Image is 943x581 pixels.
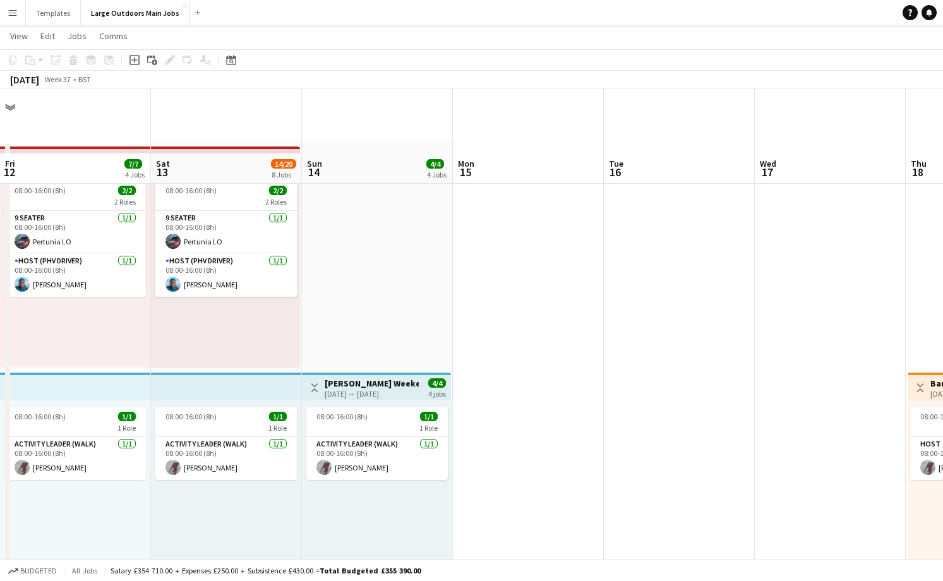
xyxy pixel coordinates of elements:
button: Large Outdoors Main Jobs [81,1,190,25]
span: 12 [3,165,15,179]
span: 4/4 [428,378,446,388]
span: Budgeted [20,566,57,575]
app-card-role: Host (PHV Driver)1/108:00-16:00 (8h)[PERSON_NAME] [155,254,297,297]
div: 4 Jobs [427,170,447,179]
span: Jobs [68,30,87,42]
span: Mon [458,158,474,169]
span: 1/1 [420,412,438,421]
span: 13 [154,165,170,179]
app-card-role: Host (PHV Driver)1/108:00-16:00 (8h)[PERSON_NAME] [4,254,146,297]
span: 08:00-16:00 (8h) [165,412,217,421]
span: View [10,30,28,42]
div: Salary £354 710.00 + Expenses £250.00 + Subsistence £430.00 = [111,566,421,575]
span: Edit [40,30,55,42]
span: 4/4 [426,159,444,169]
app-job-card: 08:00-16:00 (8h)1/11 RoleActivity Leader (Walk)1/108:00-16:00 (8h)[PERSON_NAME] [306,407,448,480]
button: Templates [26,1,81,25]
span: 1 Role [268,423,287,433]
span: Wed [760,158,776,169]
a: Comms [94,28,133,44]
app-card-role: 9 Seater1/108:00-16:00 (8h)Pertunia LO [155,211,297,254]
span: 2/2 [118,186,136,195]
span: 1 Role [117,423,136,433]
span: Sat [156,158,170,169]
div: [DATE] → [DATE] [325,389,419,398]
div: 4 Jobs [125,170,145,179]
span: 1/1 [269,412,287,421]
span: 14/20 [271,159,296,169]
h3: [PERSON_NAME] Weekend Off [325,378,419,389]
app-job-card: 08:00-16:00 (8h)1/11 RoleActivity Leader (Walk)1/108:00-16:00 (8h)[PERSON_NAME] [155,407,297,480]
button: Budgeted [6,564,59,578]
span: 15 [456,165,474,179]
a: Edit [35,28,60,44]
span: Sun [307,158,322,169]
span: 2/2 [269,186,287,195]
span: 7/7 [124,159,142,169]
span: Tue [609,158,623,169]
app-card-role: Activity Leader (Walk)1/108:00-16:00 (8h)[PERSON_NAME] [306,437,448,480]
span: 2 Roles [114,197,136,207]
span: Total Budgeted £355 390.00 [320,566,421,575]
div: BST [78,75,91,84]
span: 1/1 [118,412,136,421]
span: Week 37 [42,75,73,84]
app-card-role: 9 Seater1/108:00-16:00 (8h)Pertunia LO [4,211,146,254]
a: Jobs [63,28,92,44]
span: 18 [909,165,927,179]
span: 1 Role [419,423,438,433]
span: All jobs [69,566,100,575]
span: 08:00-16:00 (8h) [15,186,66,195]
div: 4 jobs [428,388,446,398]
span: 2 Roles [265,197,287,207]
span: 08:00-16:00 (8h) [15,412,66,421]
app-card-role: Activity Leader (Walk)1/108:00-16:00 (8h)[PERSON_NAME] [4,437,146,480]
app-job-card: 08:00-16:00 (8h)1/11 RoleActivity Leader (Walk)1/108:00-16:00 (8h)[PERSON_NAME] [4,407,146,480]
span: 14 [305,165,322,179]
span: Comms [99,30,128,42]
app-job-card: 08:00-16:00 (8h)2/22 Roles9 Seater1/108:00-16:00 (8h)Pertunia LOHost (PHV Driver)1/108:00-16:00 (... [155,181,297,297]
span: Thu [911,158,927,169]
span: 16 [607,165,623,179]
div: 8 Jobs [272,170,296,179]
span: Fri [5,158,15,169]
div: [DATE] [10,73,39,86]
span: 08:00-16:00 (8h) [165,186,217,195]
app-job-card: 08:00-16:00 (8h)2/22 Roles9 Seater1/108:00-16:00 (8h)Pertunia LOHost (PHV Driver)1/108:00-16:00 (... [4,181,146,297]
a: View [5,28,33,44]
span: 17 [758,165,776,179]
app-card-role: Activity Leader (Walk)1/108:00-16:00 (8h)[PERSON_NAME] [155,437,297,480]
span: 08:00-16:00 (8h) [316,412,368,421]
